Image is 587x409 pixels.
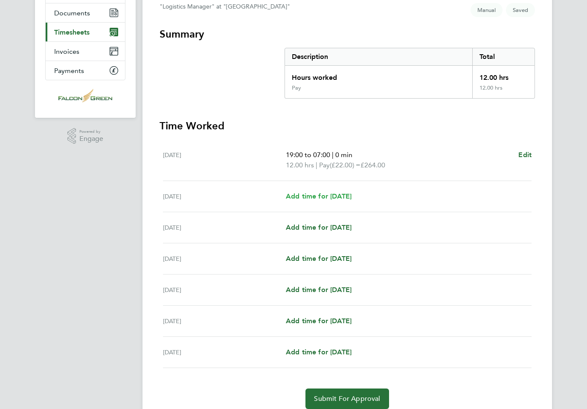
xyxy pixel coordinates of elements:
div: 12.00 hrs [472,66,535,85]
span: Add time for [DATE] [286,286,352,294]
div: Summary [285,48,535,99]
span: This timesheet was manually created. [471,3,503,17]
a: Powered byEngage [67,128,104,144]
a: Edit [518,150,532,160]
span: Engage [79,135,103,143]
a: Documents [46,3,125,22]
button: Submit For Approval [305,389,389,409]
a: Add time for [DATE] [286,191,352,202]
span: Timesheets [54,28,90,36]
span: (£22.00) = [330,161,360,169]
a: Add time for [DATE] [286,222,352,233]
div: Total [472,48,535,65]
span: Edit [518,151,532,159]
span: Documents [54,9,90,17]
span: 19:00 to 07:00 [286,151,330,159]
a: Go to home page [45,89,125,102]
div: [DATE] [163,285,286,295]
span: Submit For Approval [314,394,380,403]
div: "Logistics Manager" at "[GEOGRAPHIC_DATA]" [160,3,290,10]
span: 0 min [335,151,352,159]
div: [DATE] [163,254,286,264]
span: Add time for [DATE] [286,317,352,325]
a: Add time for [DATE] [286,347,352,357]
a: Add time for [DATE] [286,285,352,295]
span: Add time for [DATE] [286,192,352,200]
span: Add time for [DATE] [286,254,352,263]
a: Add time for [DATE] [286,316,352,326]
h3: Summary [160,27,535,41]
span: | [316,161,317,169]
div: [DATE] [163,347,286,357]
span: | [332,151,334,159]
span: £264.00 [360,161,385,169]
span: Pay [319,160,330,170]
div: Description [285,48,472,65]
a: Add time for [DATE] [286,254,352,264]
a: Invoices [46,42,125,61]
div: [DATE] [163,222,286,233]
h3: Time Worked [160,119,535,133]
img: falcongreen-logo-retina.png [58,89,112,102]
div: Pay [292,85,301,91]
span: Add time for [DATE] [286,223,352,231]
a: Payments [46,61,125,80]
div: Hours worked [285,66,472,85]
span: Invoices [54,47,79,56]
span: This timesheet is Saved. [506,3,535,17]
span: 12.00 hrs [286,161,314,169]
div: [DATE] [163,150,286,170]
div: [DATE] [163,316,286,326]
div: [DATE] [163,191,286,202]
span: Powered by [79,128,103,135]
div: 12.00 hrs [472,85,535,98]
span: Add time for [DATE] [286,348,352,356]
span: Payments [54,67,84,75]
a: Timesheets [46,23,125,41]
